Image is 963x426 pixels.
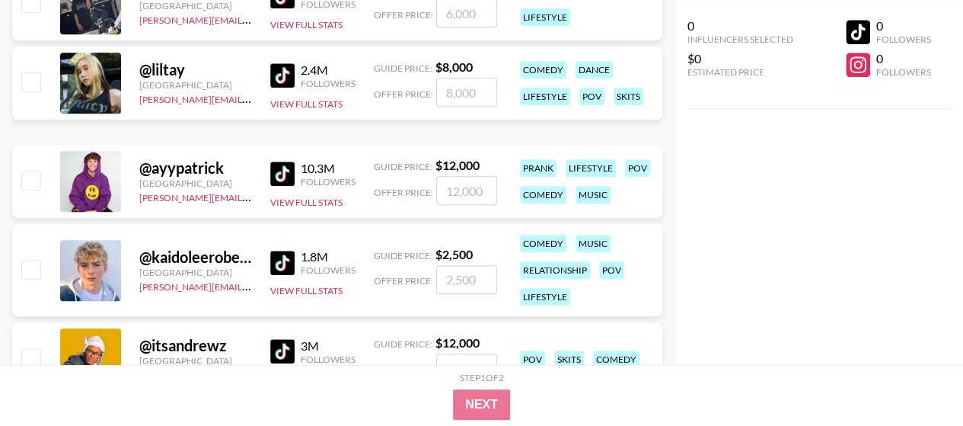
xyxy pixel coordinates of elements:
strong: $ 12,000 [435,158,480,172]
div: 0 [876,18,931,34]
span: Offer Price: [374,187,433,198]
input: 12,000 [436,354,497,383]
strong: $ 2,500 [435,247,473,261]
strong: $ 12,000 [435,335,480,350]
div: lifestyle [520,288,570,306]
div: music [576,186,611,203]
div: [GEOGRAPHIC_DATA] [139,355,252,367]
div: lifestyle [520,8,570,26]
div: music [576,235,611,252]
img: TikTok [270,162,295,186]
iframe: Drift Widget Chat Controller [887,350,945,408]
img: TikTok [270,63,295,88]
button: View Full Stats [270,19,343,30]
div: comedy [593,351,639,368]
div: skits [554,351,584,368]
div: pov [520,351,545,368]
a: [PERSON_NAME][EMAIL_ADDRESS][DOMAIN_NAME] [139,278,365,293]
input: 12,000 [436,176,497,205]
span: Offer Price: [374,88,433,100]
div: lifestyle [566,159,616,177]
img: TikTok [270,339,295,364]
a: [PERSON_NAME][EMAIL_ADDRESS][DOMAIN_NAME] [139,91,365,105]
span: Guide Price: [374,62,432,74]
span: Offer Price: [374,364,433,376]
div: Estimated Price [687,66,793,78]
button: Next [453,389,510,420]
div: prank [520,159,556,177]
div: 2.4M [301,62,356,78]
div: $0 [687,51,793,66]
div: @ ayypatrick [139,159,252,178]
div: Followers [876,34,931,45]
div: 0 [687,18,793,34]
div: 3M [301,338,356,354]
div: relationship [520,261,590,279]
div: Followers [301,354,356,365]
div: skits [614,88,643,105]
strong: $ 8,000 [435,59,473,74]
div: Followers [301,264,356,276]
button: View Full Stats [270,98,343,110]
div: dance [576,61,613,78]
a: [PERSON_NAME][EMAIL_ADDRESS][DOMAIN_NAME] [139,189,365,203]
div: 0 [876,51,931,66]
div: Step 1 of 2 [460,372,504,383]
div: @ kaidoleerobertslife [139,248,252,267]
input: 2,500 [436,265,497,294]
span: Offer Price: [374,275,433,287]
div: Influencers Selected [687,34,793,45]
div: 10.3M [301,161,356,176]
div: comedy [520,186,566,203]
div: Followers [301,78,356,89]
a: [PERSON_NAME][EMAIL_ADDRESS][DOMAIN_NAME] [139,11,365,26]
div: pov [599,261,624,279]
div: 1.8M [301,249,356,264]
span: Guide Price: [374,338,432,350]
div: lifestyle [520,88,570,105]
div: [GEOGRAPHIC_DATA] [139,178,252,189]
div: Followers [301,176,356,187]
button: View Full Stats [270,285,343,296]
div: [GEOGRAPHIC_DATA] [139,267,252,278]
span: Offer Price: [374,9,433,21]
input: 8,000 [436,78,497,107]
div: @ liltay [139,60,252,79]
span: Guide Price: [374,250,432,261]
div: @ itsandrewz [139,336,252,355]
div: [GEOGRAPHIC_DATA] [139,79,252,91]
button: View Full Stats [270,197,343,208]
div: comedy [520,61,566,78]
div: Followers [876,66,931,78]
div: pov [579,88,604,105]
span: Guide Price: [374,161,432,172]
div: comedy [520,235,566,252]
div: pov [625,159,650,177]
img: TikTok [270,251,295,275]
